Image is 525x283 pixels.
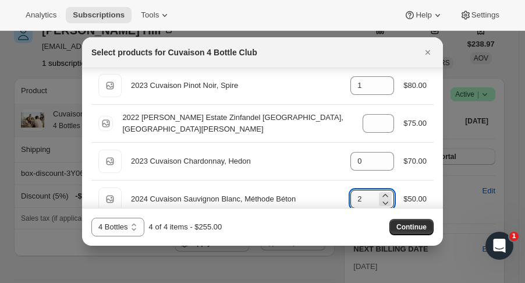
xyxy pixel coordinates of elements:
[403,155,427,167] div: $70.00
[509,232,519,241] span: 1
[403,80,427,91] div: $80.00
[389,219,434,235] button: Continue
[131,80,341,91] div: 2023 Cuvaison Pinot Noir, Spire
[397,7,450,23] button: Help
[453,7,506,23] button: Settings
[131,155,341,167] div: 2023 Cuvaison Chardonnay, Hedon
[66,7,132,23] button: Subscriptions
[149,221,222,233] div: 4 of 4 items - $255.00
[403,193,427,205] div: $50.00
[91,47,257,58] h2: Select products for Cuvaison 4 Bottle Club
[73,10,125,20] span: Subscriptions
[396,222,427,232] span: Continue
[485,232,513,260] iframe: Intercom live chat
[122,112,353,135] div: 2022 [PERSON_NAME] Estate Zinfandel [GEOGRAPHIC_DATA], [GEOGRAPHIC_DATA][PERSON_NAME]
[141,10,159,20] span: Tools
[26,10,56,20] span: Analytics
[416,10,431,20] span: Help
[420,44,436,61] button: Close
[403,118,427,129] div: $75.00
[134,7,178,23] button: Tools
[471,10,499,20] span: Settings
[19,7,63,23] button: Analytics
[131,193,341,205] div: 2024 Cuvaison Sauvignon Blanc, Méthode Béton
